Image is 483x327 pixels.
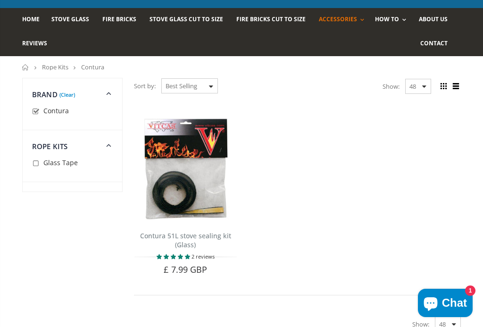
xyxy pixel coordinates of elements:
[22,64,29,70] a: Home
[32,142,67,151] span: Rope Kits
[438,81,449,92] span: Grid view
[192,253,215,260] span: 2 reviews
[42,63,68,71] a: Rope Kits
[22,39,47,47] span: Reviews
[236,15,306,23] span: Fire Bricks Cut To Size
[102,8,143,32] a: Fire Bricks
[22,15,40,23] span: Home
[375,15,399,23] span: How To
[43,106,69,115] span: Contura
[419,8,455,32] a: About us
[450,81,461,92] span: List view
[22,32,54,56] a: Reviews
[415,289,475,319] inbox-online-store-chat: Shopify online store chat
[420,32,455,56] a: Contact
[150,8,230,32] a: Stove Glass Cut To Size
[32,90,58,99] span: Brand
[22,8,47,32] a: Home
[81,63,104,71] span: Contura
[59,93,75,96] a: (Clear)
[134,78,156,94] span: Sort by:
[134,118,237,220] img: Contura 51L stove glass Contura 51L stove glass bedding in tape
[150,15,223,23] span: Stove Glass Cut To Size
[375,8,411,32] a: How To
[157,253,192,260] span: 5.00 stars
[420,39,448,47] span: Contact
[43,158,78,167] span: Glass Tape
[419,15,448,23] span: About us
[383,79,400,94] span: Show:
[319,15,357,23] span: Accessories
[319,8,369,32] a: Accessories
[236,8,313,32] a: Fire Bricks Cut To Size
[164,264,207,275] span: £ 7.99 GBP
[51,15,89,23] span: Stove Glass
[140,231,231,249] a: Contura 51L stove sealing kit (Glass)
[102,15,136,23] span: Fire Bricks
[51,8,96,32] a: Stove Glass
